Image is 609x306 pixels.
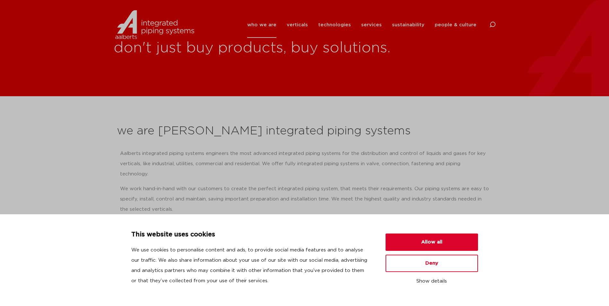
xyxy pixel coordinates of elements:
[435,12,476,38] a: people & culture
[247,12,476,38] nav: Menu
[287,12,308,38] a: verticals
[386,276,478,287] button: Show details
[120,149,489,179] p: Aalberts integrated piping systems engineers the most advanced integrated piping systems for the ...
[247,12,276,38] a: who we are
[120,184,489,215] p: We work hand-in-hand with our customers to create the perfect integrated piping system, that meet...
[392,12,424,38] a: sustainability
[386,234,478,251] button: Allow all
[131,245,370,286] p: We use cookies to personalise content and ads, to provide social media features and to analyse ou...
[361,12,382,38] a: services
[386,255,478,272] button: Deny
[131,230,370,240] p: This website uses cookies
[117,123,492,139] h2: we are [PERSON_NAME] integrated piping systems
[318,12,351,38] a: technologies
